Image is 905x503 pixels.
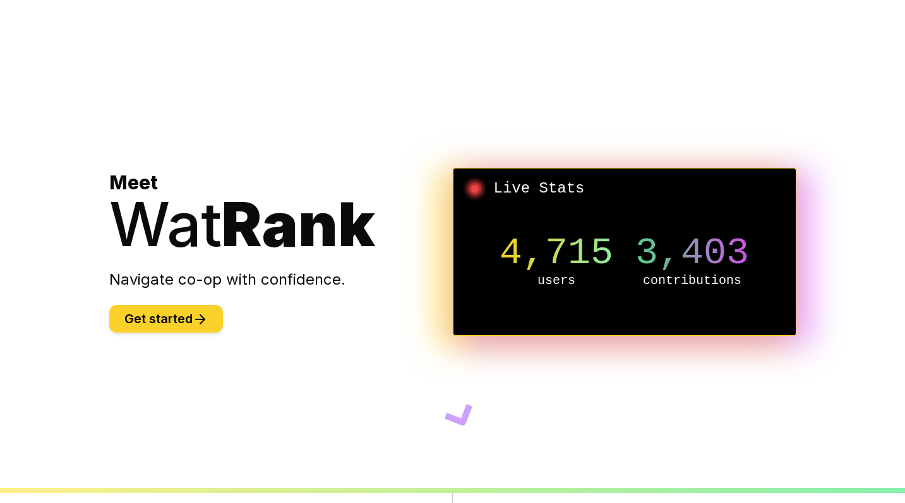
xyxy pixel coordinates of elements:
[489,234,625,272] p: 4,715
[625,234,760,272] p: 3,403
[625,272,760,290] p: contributions
[109,171,453,254] h1: Meet
[109,305,223,333] button: Get started
[109,187,222,261] span: Wat
[109,313,223,326] a: Get started
[222,187,375,261] span: Rank
[464,179,786,199] h2: Live Stats
[489,272,625,290] p: users
[109,269,453,290] p: Navigate co-op with confidence.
